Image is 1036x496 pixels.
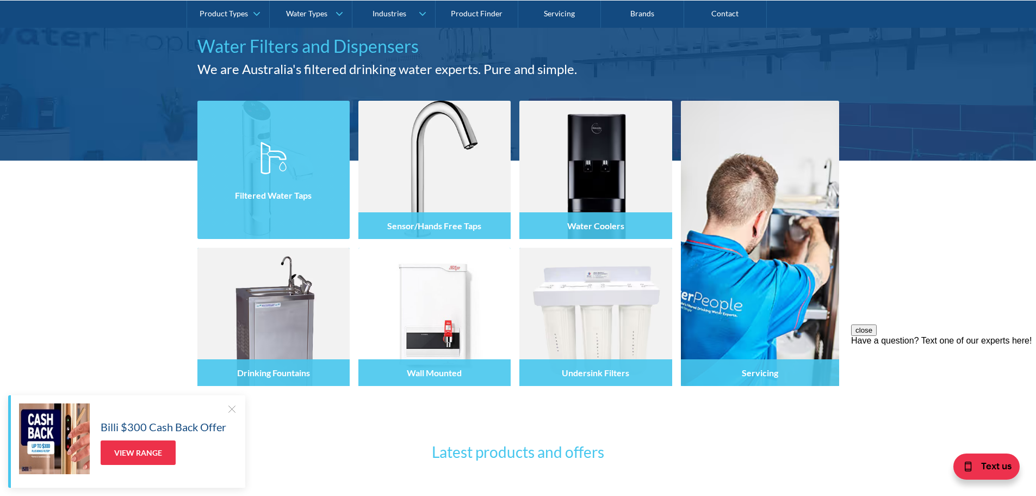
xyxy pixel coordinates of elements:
[562,368,629,378] h4: Undersink Filters
[101,419,226,435] h5: Billi $300 Cash Back Offer
[387,221,481,231] h4: Sensor/Hands Free Taps
[235,190,312,200] h4: Filtered Water Taps
[358,101,511,239] img: Sensor/Hands Free Taps
[681,101,839,386] a: Servicing
[373,9,406,18] div: Industries
[519,101,672,239] img: Water Coolers
[200,9,248,18] div: Product Types
[927,442,1036,496] iframe: podium webchat widget bubble
[101,440,176,465] a: View Range
[237,368,310,378] h4: Drinking Fountains
[407,368,462,378] h4: Wall Mounted
[567,221,624,231] h4: Water Coolers
[851,324,1036,455] iframe: podium webchat widget prompt
[358,248,511,386] img: Wall Mounted
[286,9,327,18] div: Water Types
[306,440,730,463] h3: Latest products and offers
[197,248,350,386] img: Drinking Fountains
[519,248,672,386] img: Undersink Filters
[197,101,350,239] img: Filtered Water Taps
[19,403,90,474] img: Billi $300 Cash Back Offer
[742,368,778,378] h4: Servicing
